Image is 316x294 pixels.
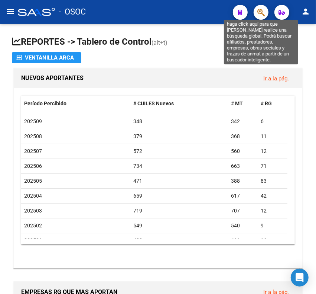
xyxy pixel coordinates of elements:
[133,207,225,215] div: 719
[261,100,272,106] span: # RG
[231,117,255,126] div: 342
[152,39,167,46] span: (alt+t)
[24,118,42,124] span: 202509
[261,236,284,245] div: 16
[261,132,284,141] div: 11
[24,223,42,229] span: 202502
[231,162,255,170] div: 663
[301,7,310,16] mat-icon: person
[133,132,225,141] div: 379
[231,132,255,141] div: 368
[133,221,225,230] div: 549
[24,193,42,199] span: 202504
[24,237,42,243] span: 202501
[258,96,287,112] datatable-header-cell: # RG
[261,207,284,215] div: 12
[231,177,255,185] div: 388
[59,4,86,20] span: - OSOC
[24,133,42,139] span: 202508
[130,96,228,112] datatable-header-cell: # CUILES Nuevos
[231,236,255,245] div: 416
[133,162,225,170] div: 734
[231,147,255,156] div: 560
[231,192,255,200] div: 617
[24,100,66,106] span: Período Percibido
[24,178,42,184] span: 202505
[133,236,225,245] div: 432
[6,7,15,16] mat-icon: menu
[261,162,284,170] div: 71
[228,96,258,112] datatable-header-cell: # MT
[261,177,284,185] div: 83
[261,192,284,200] div: 42
[21,96,130,112] datatable-header-cell: Período Percibido
[12,52,81,63] button: Ventanilla ARCA
[261,221,284,230] div: 9
[21,74,84,82] span: NUEVOS APORTANTES
[231,221,255,230] div: 540
[12,36,304,49] h1: REPORTES -> Tablero de Control
[263,75,289,82] a: Ir a la pág.
[133,192,225,200] div: 659
[24,148,42,154] span: 202507
[231,100,243,106] span: # MT
[133,147,225,156] div: 572
[133,177,225,185] div: 471
[261,147,284,156] div: 12
[24,163,42,169] span: 202506
[133,100,174,106] span: # CUILES Nuevos
[16,52,77,63] div: Ventanilla ARCA
[257,71,295,85] button: Ir a la pág.
[261,117,284,126] div: 6
[231,207,255,215] div: 707
[133,117,225,126] div: 348
[291,269,309,287] div: Open Intercom Messenger
[24,208,42,214] span: 202503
